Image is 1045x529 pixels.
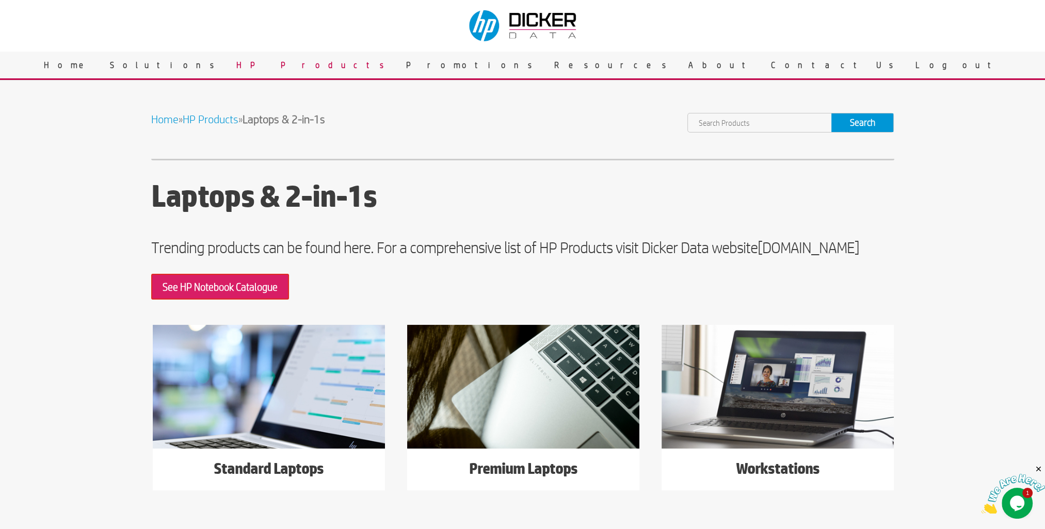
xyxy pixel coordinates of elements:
h1: Laptops & 2-in-1s [151,179,894,218]
input: Search [831,113,893,132]
a: Home [151,113,179,125]
a: About [681,52,763,78]
h4: Workstations [662,459,894,483]
input: Search Products [688,113,831,132]
a: [DOMAIN_NAME] [758,238,859,256]
a: Solutions [102,52,229,78]
a: Contact Us [763,52,908,78]
a: Logout [908,52,1009,78]
a: Promotions [398,52,546,78]
a: HP Products [183,113,238,125]
h5: Trending products can be found here. For a comprehensive list of HP Products visit Dicker Data we... [151,239,894,261]
a: See HP Notebook Catalogue [151,274,289,300]
a: HP Products [229,52,398,78]
h4: Premium Laptops [407,459,639,483]
strong: Laptops & 2-in-1s [243,113,325,125]
h4: Standard Laptops [153,459,385,483]
span: » » [151,113,325,125]
a: Home [36,52,102,78]
a: Resources [546,52,681,78]
img: Dicker Data & HP [463,5,585,46]
iframe: chat widget [981,465,1045,514]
